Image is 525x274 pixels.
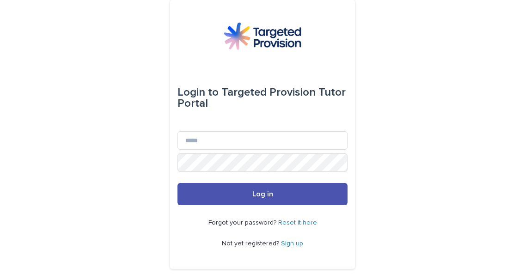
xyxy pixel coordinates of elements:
button: Log in [177,183,348,205]
div: Targeted Provision Tutor Portal [177,79,348,116]
img: M5nRWzHhSzIhMunXDL62 [224,22,301,50]
span: Not yet registered? [222,240,281,247]
span: Log in [252,190,273,198]
a: Sign up [281,240,303,247]
span: Login to [177,87,219,98]
a: Reset it here [278,219,317,226]
span: Forgot your password? [208,219,278,226]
